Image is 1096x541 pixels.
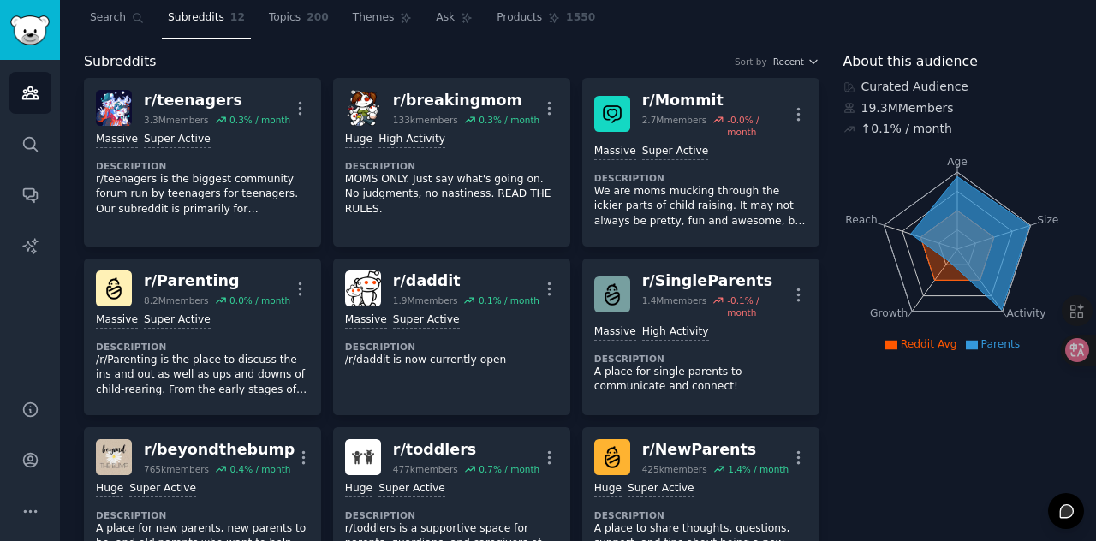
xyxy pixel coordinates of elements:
p: /r/Parenting is the place to discuss the ins and out as well as ups and downs of child-rearing. F... [96,353,309,398]
div: r/ toddlers [393,439,539,461]
div: Super Active [628,481,694,497]
tspan: Size [1037,213,1058,225]
span: Subreddits [168,10,224,26]
dt: Description [96,160,309,172]
img: toddlers [345,439,381,475]
div: Massive [594,324,636,341]
a: Ask [430,4,479,39]
span: Products [497,10,542,26]
div: 1.4M members [642,294,707,318]
a: dadditr/daddit1.9Mmembers0.1% / monthMassiveSuper ActiveDescription/r/daddit is now currently open [333,259,570,415]
span: Subreddits [84,51,157,73]
a: Topics200 [263,4,335,39]
div: Huge [345,132,372,148]
div: r/ Mommit [642,90,789,111]
div: -0.1 % / month [727,294,789,318]
div: 19.3M Members [843,99,1073,117]
div: 0.1 % / month [479,294,539,306]
dt: Description [594,353,807,365]
div: 477k members [393,463,458,475]
div: r/ beyondthebump [144,439,295,461]
div: Super Active [144,312,211,329]
div: Super Active [144,132,211,148]
img: GummySearch logo [10,15,50,45]
img: Parenting [96,270,132,306]
span: Topics [269,10,301,26]
div: Huge [594,481,622,497]
p: /r/daddit is now currently open [345,353,558,368]
div: High Activity [642,324,709,341]
div: Massive [96,312,138,329]
span: Recent [773,56,804,68]
dt: Description [345,509,558,521]
div: 0.4 % / month [229,463,290,475]
div: 2.7M members [642,114,707,138]
div: 0.7 % / month [479,463,539,475]
img: beyondthebump [96,439,132,475]
dt: Description [345,341,558,353]
div: Curated Audience [843,78,1073,96]
div: Huge [345,481,372,497]
a: Themes [347,4,419,39]
span: Ask [436,10,455,26]
img: NewParents [594,439,630,475]
div: Super Active [378,481,445,497]
div: Sort by [735,56,767,68]
img: breakingmom [345,90,381,126]
a: Mommitr/Mommit2.7Mmembers-0.0% / monthMassiveSuper ActiveDescriptionWe are moms mucking through t... [582,78,819,247]
p: We are moms mucking through the ickier parts of child raising. It may not always be pretty, fun a... [594,184,807,229]
div: 765k members [144,463,209,475]
div: Massive [96,132,138,148]
div: 8.2M members [144,294,209,306]
div: r/ SingleParents [642,270,789,292]
span: 1550 [566,10,595,26]
tspan: Age [947,156,968,168]
div: 3.3M members [144,114,209,126]
img: daddit [345,270,381,306]
p: A place for single parents to communicate and connect! [594,365,807,395]
div: Huge [96,481,123,497]
button: Recent [773,56,819,68]
dt: Description [96,509,309,521]
span: 12 [230,10,245,26]
dt: Description [96,341,309,353]
tspan: Growth [870,307,908,319]
span: Themes [353,10,395,26]
span: 200 [307,10,329,26]
a: SingleParentsr/SingleParents1.4Mmembers-0.1% / monthMassiveHigh ActivityDescriptionA place for si... [582,259,819,415]
div: 1.9M members [393,294,458,306]
a: Parentingr/Parenting8.2Mmembers0.0% / monthMassiveSuper ActiveDescription/r/Parenting is the plac... [84,259,321,415]
div: 0.3 % / month [479,114,539,126]
div: r/ daddit [393,270,539,292]
div: 0.3 % / month [229,114,290,126]
img: teenagers [96,90,132,126]
img: SingleParents [594,276,630,312]
dt: Description [594,172,807,184]
dt: Description [345,160,558,172]
div: 1.4 % / month [728,463,789,475]
tspan: Reach [845,213,878,225]
a: teenagersr/teenagers3.3Mmembers0.3% / monthMassiveSuper ActiveDescriptionr/teenagers is the bigge... [84,78,321,247]
a: breakingmomr/breakingmom133kmembers0.3% / monthHugeHigh ActivityDescriptionMOMS ONLY. Just say wh... [333,78,570,247]
p: MOMS ONLY. Just say what's going on. No judgments, no nastiness. READ THE RULES. [345,172,558,217]
div: 133k members [393,114,458,126]
div: r/ breakingmom [393,90,539,111]
div: r/ NewParents [642,439,789,461]
div: Super Active [393,312,460,329]
div: r/ Parenting [144,270,290,292]
div: Super Active [642,144,709,160]
div: Massive [594,144,636,160]
span: Search [90,10,126,26]
span: About this audience [843,51,978,73]
a: Subreddits12 [162,4,251,39]
dt: Description [594,509,807,521]
p: r/teenagers is the biggest community forum run by teenagers for teenagers. Our subreddit is prima... [96,172,309,217]
div: ↑ 0.1 % / month [861,120,952,138]
div: -0.0 % / month [727,114,789,138]
div: 0.0 % / month [229,294,290,306]
div: 425k members [642,463,707,475]
div: Massive [345,312,387,329]
div: Super Active [129,481,196,497]
img: Mommit [594,96,630,132]
span: Reddit Avg [901,338,957,350]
